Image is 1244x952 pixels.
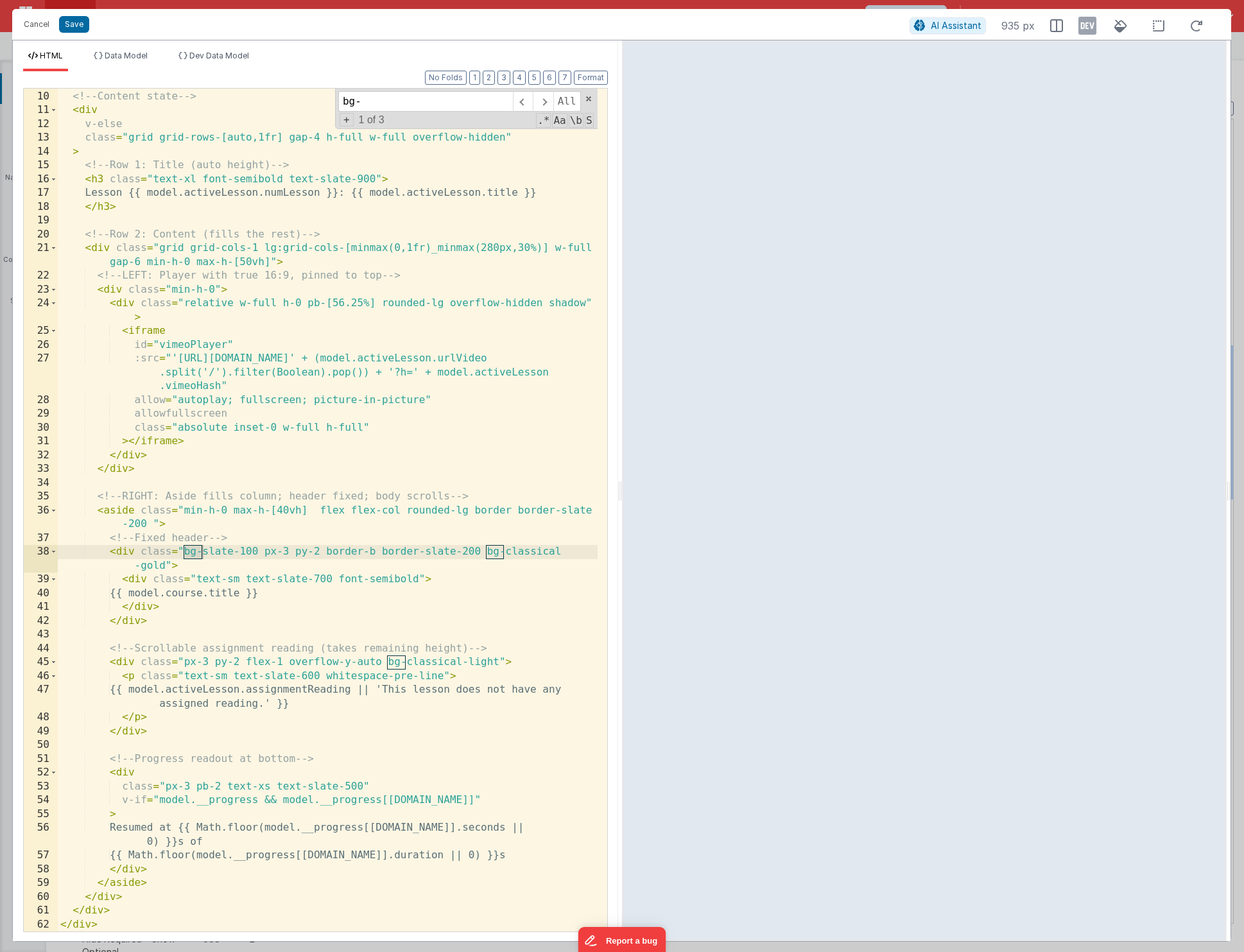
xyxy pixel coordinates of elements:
[354,114,390,126] span: 1 of 3
[24,655,58,670] div: 45
[24,890,58,904] div: 60
[24,600,58,614] div: 41
[24,504,58,532] div: 36
[24,752,58,766] div: 51
[469,71,480,85] button: 1
[40,51,63,60] span: HTML
[24,186,58,200] div: 17
[24,338,58,352] div: 26
[24,573,58,587] div: 39
[24,725,58,739] div: 49
[528,71,540,85] button: 5
[483,71,495,85] button: 2
[24,766,58,780] div: 52
[24,793,58,808] div: 54
[24,876,58,890] div: 59
[425,71,467,85] button: No Folds
[24,103,58,117] div: 11
[553,91,581,112] span: Alt-Enter
[24,435,58,449] div: 31
[24,628,58,642] div: 43
[24,407,58,421] div: 29
[558,71,571,85] button: 7
[24,131,58,145] div: 13
[24,670,58,684] div: 46
[24,532,58,546] div: 37
[24,904,58,918] div: 61
[24,849,58,863] div: 57
[585,113,594,128] span: Search In Selection
[24,159,58,173] div: 15
[24,214,58,228] div: 19
[24,614,58,628] div: 42
[24,145,58,159] div: 14
[24,421,58,435] div: 30
[24,683,58,711] div: 47
[24,352,58,394] div: 27
[24,228,58,242] div: 20
[24,476,58,490] div: 34
[340,113,354,126] span: Toggel Replace mode
[24,241,58,269] div: 21
[24,324,58,338] div: 25
[569,113,583,128] span: Whole Word Search
[24,490,58,504] div: 35
[189,51,249,60] span: Dev Data Model
[24,200,58,214] div: 18
[552,113,567,128] span: CaseSensitive Search
[24,394,58,408] div: 28
[24,780,58,794] div: 53
[574,71,608,85] button: Format
[24,117,58,132] div: 12
[24,711,58,725] div: 48
[24,738,58,752] div: 50
[24,269,58,283] div: 22
[24,545,58,573] div: 38
[17,15,56,33] button: Cancel
[536,113,551,128] span: RegExp Search
[105,51,148,60] span: Data Model
[24,449,58,463] div: 32
[931,20,981,31] span: AI Assistant
[24,462,58,476] div: 33
[338,91,513,112] input: Search for
[497,71,510,85] button: 3
[910,17,986,34] button: AI Assistant
[24,173,58,187] div: 16
[24,821,58,849] div: 56
[59,16,89,33] button: Save
[24,642,58,656] div: 44
[24,863,58,877] div: 58
[1001,18,1035,33] span: 935 px
[24,808,58,822] div: 55
[543,71,556,85] button: 6
[24,297,58,324] div: 24
[24,283,58,297] div: 23
[24,587,58,601] div: 40
[24,90,58,104] div: 10
[24,918,58,932] div: 62
[513,71,526,85] button: 4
